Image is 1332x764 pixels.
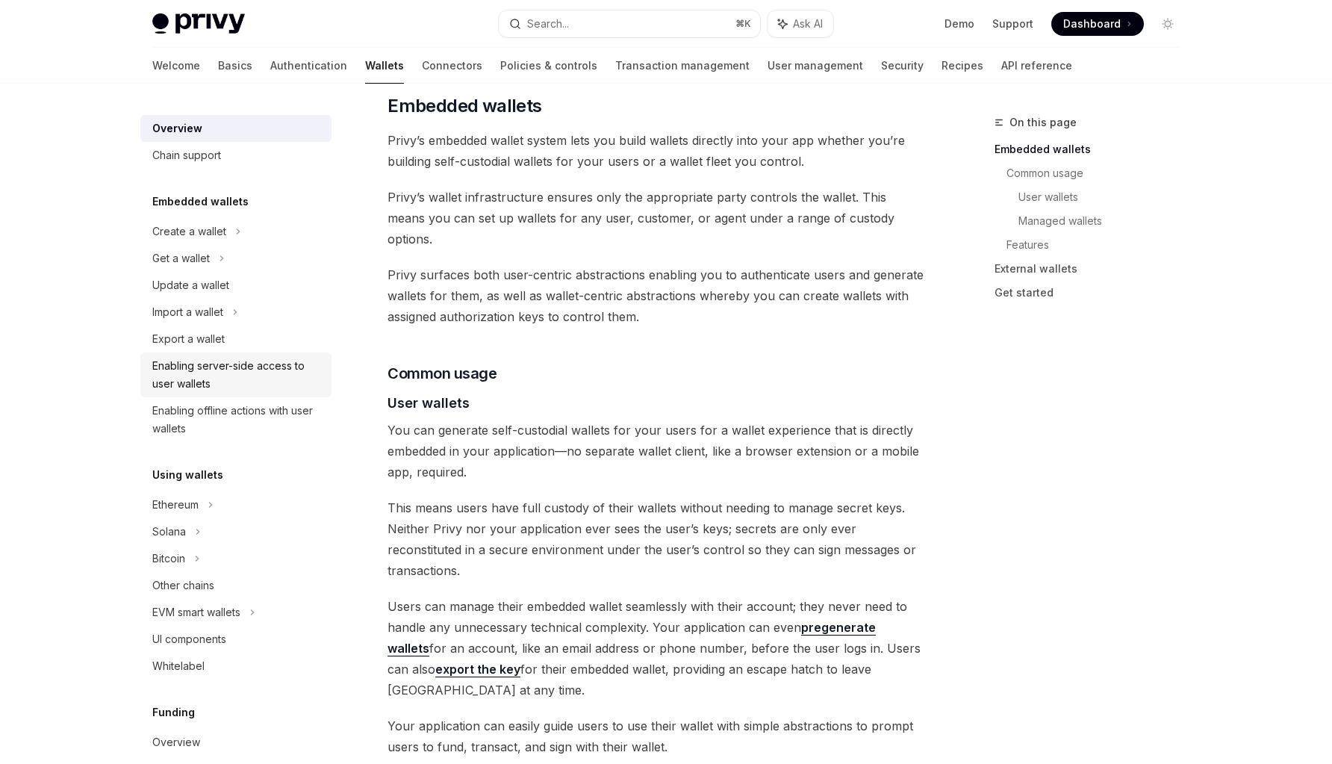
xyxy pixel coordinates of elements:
[768,10,833,37] button: Ask AI
[388,715,926,757] span: Your application can easily guide users to use their wallet with simple abstractions to prompt us...
[944,16,974,31] a: Demo
[388,94,541,118] span: Embedded wallets
[527,15,569,33] div: Search...
[499,10,760,37] button: Search...⌘K
[1156,12,1180,36] button: Toggle dark mode
[992,16,1033,31] a: Support
[388,130,926,172] span: Privy’s embedded wallet system lets you build wallets directly into your app whether you’re build...
[140,626,332,653] a: UI components
[388,264,926,327] span: Privy surfaces both user-centric abstractions enabling you to authenticate users and generate wal...
[270,48,347,84] a: Authentication
[152,603,240,621] div: EVM smart wallets
[615,48,750,84] a: Transaction management
[152,276,229,294] div: Update a wallet
[152,630,226,648] div: UI components
[1051,12,1144,36] a: Dashboard
[995,137,1192,161] a: Embedded wallets
[152,249,210,267] div: Get a wallet
[388,497,926,581] span: This means users have full custody of their wallets without needing to manage secret keys. Neithe...
[140,572,332,599] a: Other chains
[152,119,202,137] div: Overview
[388,363,497,384] span: Common usage
[218,48,252,84] a: Basics
[768,48,863,84] a: User management
[422,48,482,84] a: Connectors
[388,420,926,482] span: You can generate self-custodial wallets for your users for a wallet experience that is directly e...
[793,16,823,31] span: Ask AI
[140,272,332,299] a: Update a wallet
[152,402,323,438] div: Enabling offline actions with user wallets
[152,496,199,514] div: Ethereum
[995,257,1192,281] a: External wallets
[140,729,332,756] a: Overview
[735,18,751,30] span: ⌘ K
[1018,209,1192,233] a: Managed wallets
[152,13,245,34] img: light logo
[995,281,1192,305] a: Get started
[140,115,332,142] a: Overview
[152,330,225,348] div: Export a wallet
[435,662,520,677] a: export the key
[1009,114,1077,131] span: On this page
[1006,233,1192,257] a: Features
[388,187,926,249] span: Privy’s wallet infrastructure ensures only the appropriate party controls the wallet. This means ...
[152,146,221,164] div: Chain support
[140,653,332,680] a: Whitelabel
[365,48,404,84] a: Wallets
[152,193,249,211] h5: Embedded wallets
[1063,16,1121,31] span: Dashboard
[152,48,200,84] a: Welcome
[152,223,226,240] div: Create a wallet
[140,353,332,397] a: Enabling server-side access to user wallets
[152,733,200,751] div: Overview
[152,303,223,321] div: Import a wallet
[152,577,214,594] div: Other chains
[140,326,332,353] a: Export a wallet
[152,466,223,484] h5: Using wallets
[1001,48,1072,84] a: API reference
[388,596,926,701] span: Users can manage their embedded wallet seamlessly with their account; they never need to handle a...
[500,48,597,84] a: Policies & controls
[881,48,924,84] a: Security
[152,523,186,541] div: Solana
[152,704,195,721] h5: Funding
[152,657,205,675] div: Whitelabel
[388,393,470,413] span: User wallets
[942,48,983,84] a: Recipes
[152,357,323,393] div: Enabling server-side access to user wallets
[140,142,332,169] a: Chain support
[140,397,332,442] a: Enabling offline actions with user wallets
[1006,161,1192,185] a: Common usage
[152,550,185,568] div: Bitcoin
[1018,185,1192,209] a: User wallets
